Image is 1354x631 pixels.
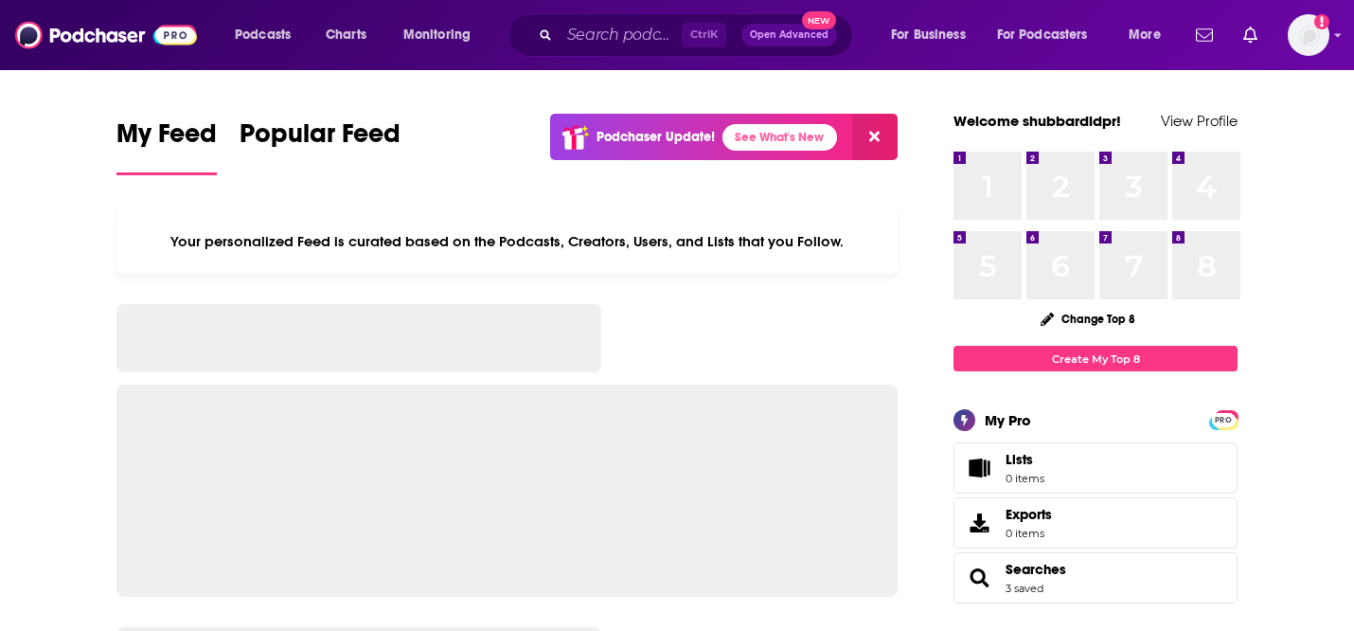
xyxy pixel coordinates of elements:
button: open menu [878,20,989,50]
a: Show notifications dropdown [1188,19,1220,51]
a: Searches [960,565,998,591]
div: Your personalized Feed is curated based on the Podcasts, Creators, Users, and Lists that you Follow. [116,209,898,274]
div: Search podcasts, credits, & more... [526,13,871,57]
span: Popular Feed [240,117,401,161]
span: Exports [960,510,998,536]
span: PRO [1212,413,1235,427]
img: Podchaser - Follow, Share and Rate Podcasts [15,17,197,53]
span: Lists [1006,451,1044,468]
svg: Add a profile image [1314,14,1329,29]
span: Logged in as shubbardidpr [1288,14,1329,56]
a: View Profile [1161,112,1238,130]
a: Welcome shubbardidpr! [953,112,1121,130]
span: Podcasts [235,22,291,48]
span: Searches [953,552,1238,604]
a: My Feed [116,117,217,175]
span: Lists [1006,451,1033,468]
p: Podchaser Update! [597,129,715,145]
span: For Business [891,22,966,48]
span: For Podcasters [997,22,1088,48]
span: Open Advanced [750,30,828,40]
span: Charts [326,22,366,48]
a: Create My Top 8 [953,346,1238,371]
a: Lists [953,442,1238,494]
a: Exports [953,497,1238,549]
a: Charts [313,20,378,50]
span: Monitoring [403,22,471,48]
a: 3 saved [1006,582,1043,595]
a: Show notifications dropdown [1236,19,1265,51]
button: open menu [222,20,315,50]
button: open menu [1115,20,1185,50]
span: New [802,11,836,29]
span: Exports [1006,506,1052,523]
button: Show profile menu [1288,14,1329,56]
img: User Profile [1288,14,1329,56]
a: Searches [1006,561,1066,578]
span: Ctrl K [682,23,726,47]
span: 0 items [1006,472,1044,485]
button: open menu [390,20,495,50]
span: Lists [960,455,998,481]
button: Change Top 8 [1029,307,1147,331]
span: 0 items [1006,527,1052,540]
a: PRO [1212,412,1235,426]
a: Popular Feed [240,117,401,175]
input: Search podcasts, credits, & more... [560,20,682,50]
a: See What's New [722,124,837,151]
button: open menu [985,20,1115,50]
div: My Pro [985,411,1031,429]
span: More [1129,22,1161,48]
span: My Feed [116,117,217,161]
button: Open AdvancedNew [741,24,837,46]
